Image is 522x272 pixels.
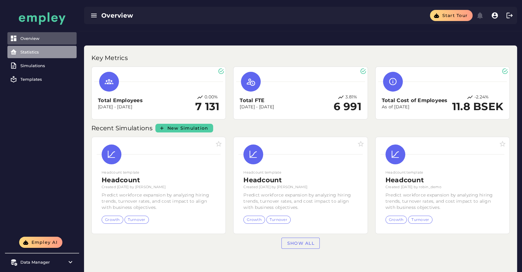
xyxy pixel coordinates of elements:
[204,94,218,101] p: 0.00%
[7,46,77,58] a: Statistics
[195,101,219,113] h2: 7 131
[20,50,74,54] div: Statistics
[240,104,274,110] p: [DATE] - [DATE]
[19,237,62,248] button: Empley AI
[7,32,77,45] a: Overview
[287,240,314,246] span: Show all
[101,11,266,20] div: Overview
[91,53,129,63] p: Key Metrics
[31,240,57,245] span: Empley AI
[7,59,77,72] a: Simulations
[452,101,503,113] h2: 11.8 BSEK
[20,63,74,68] div: Simulations
[98,104,143,110] p: [DATE] - [DATE]
[281,238,319,249] a: Show all
[91,123,154,133] p: Recent Simulations
[345,94,357,101] p: 3.81%
[382,97,448,104] h3: Total Cost of Employees
[98,97,143,104] h3: Total Employees
[167,125,208,131] span: New Simulation
[240,97,274,104] h3: Total FTE
[430,10,473,21] button: Start tour
[20,77,74,82] div: Templates
[155,124,213,132] a: New Simulation
[20,260,64,265] div: Data Manager
[382,104,448,110] p: As of [DATE]
[20,36,74,41] div: Overview
[333,101,361,113] h2: 6 991
[7,73,77,85] a: Templates
[442,13,468,18] span: Start tour
[474,94,489,101] p: -2.24%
